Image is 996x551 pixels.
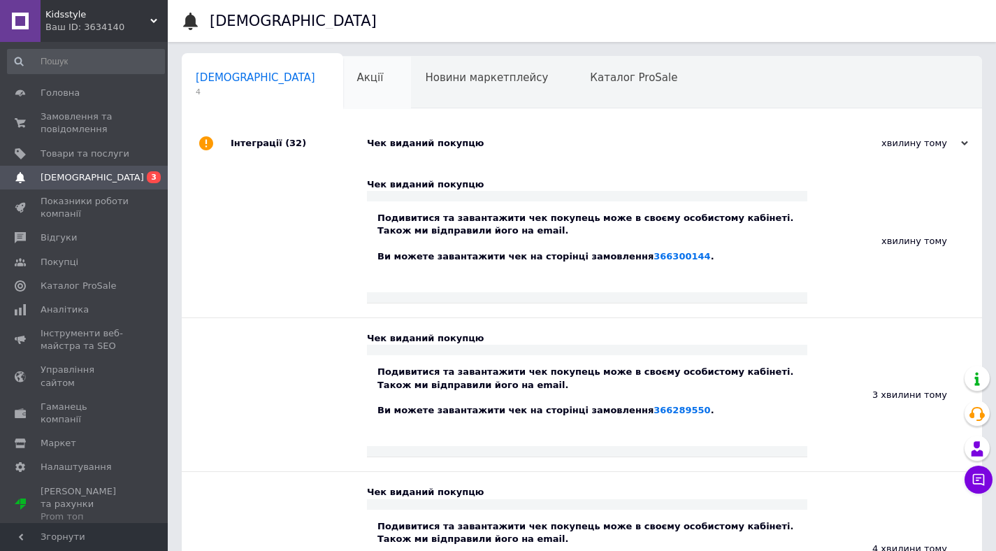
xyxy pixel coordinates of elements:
div: 3 хвилини тому [807,318,982,471]
a: 366289550 [654,405,710,415]
span: [DEMOGRAPHIC_DATA] [196,71,315,84]
div: Чек виданий покупцю [367,486,807,499]
span: (32) [285,138,306,148]
span: Каталог ProSale [590,71,677,84]
span: Каталог ProSale [41,280,116,292]
span: Інструменти веб-майстра та SEO [41,327,129,352]
span: Відгуки [41,231,77,244]
span: 4 [196,87,315,97]
span: Покупці [41,256,78,269]
div: Prom топ [41,510,129,523]
span: Акції [357,71,384,84]
h1: [DEMOGRAPHIC_DATA] [210,13,377,29]
input: Пошук [7,49,165,74]
div: Чек виданий покупцю [367,137,828,150]
span: Kidsstyle [45,8,150,21]
span: [PERSON_NAME] та рахунки [41,485,129,524]
div: Подивитися та завантажити чек покупець може в своєму особистому кабінеті. Також ми відправили йог... [377,212,797,263]
span: Замовлення та повідомлення [41,110,129,136]
span: Головна [41,87,80,99]
span: Управління сайтом [41,364,129,389]
div: Подивитися та завантажити чек покупець може в своєму особистому кабінеті. Також ми відправили йог... [377,366,797,417]
div: хвилину тому [807,164,982,317]
div: Інтеграції [231,122,367,164]
span: Товари та послуги [41,148,129,160]
span: Маркет [41,437,76,450]
div: Ваш ID: 3634140 [45,21,168,34]
div: Чек виданий покупцю [367,332,807,345]
span: Налаштування [41,461,112,473]
button: Чат з покупцем [965,466,993,494]
span: Аналітика [41,303,89,316]
div: хвилину тому [828,137,968,150]
span: Показники роботи компанії [41,195,129,220]
div: Чек виданий покупцю [367,178,807,191]
span: 3 [147,171,161,183]
a: 366300144 [654,251,710,262]
span: [DEMOGRAPHIC_DATA] [41,171,144,184]
span: Новини маркетплейсу [425,71,548,84]
span: Гаманець компанії [41,401,129,426]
